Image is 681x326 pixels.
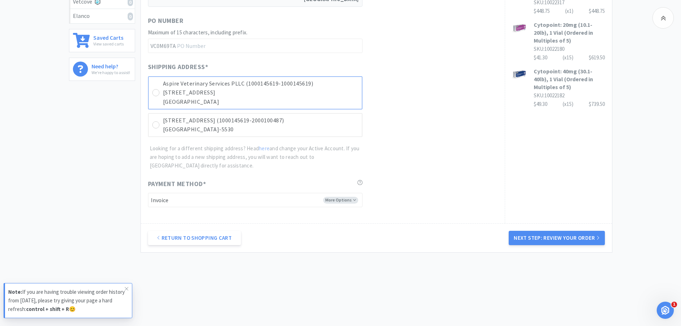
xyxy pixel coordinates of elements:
iframe: Intercom live chat [657,302,674,319]
div: Elanco [73,11,131,21]
strong: Note: [8,288,22,295]
div: $448.75 [589,7,605,15]
i: 0 [128,13,133,20]
p: [STREET_ADDRESS] (1000145619-2000100487) [163,116,358,125]
span: Shipping Address * [148,62,208,72]
p: If you are having trouble viewing order history from [DATE], please try giving your page a hard r... [8,288,125,313]
div: $49.30 [534,100,605,108]
span: PO Number [148,16,184,26]
span: VC0M69TA [148,39,177,53]
p: Looking for a different shipping address? Head and change your Active Account. If you are hoping ... [150,144,362,170]
p: Aspire Veterinary Services PLLC (1000145619-1000145619) [163,79,358,88]
p: We're happy to assist! [92,69,130,76]
p: [GEOGRAPHIC_DATA]-5530 [163,125,358,134]
input: PO Number [148,39,362,53]
strong: control + shift + R [26,306,69,312]
span: 1 [671,302,677,307]
div: $41.30 [534,53,605,62]
img: bd664e03be1e4343977eeb9e4a5ab1c4_529555.jpeg [512,21,527,35]
h3: Cytopoint: 40mg (30.1-40lb), 1 Vial (Ordered in Multiples of 5) [534,67,605,91]
p: View saved carts [93,40,124,47]
div: (x 15 ) [563,100,573,108]
div: $448.75 [534,7,605,15]
p: [STREET_ADDRESS] [163,88,358,97]
span: SKU: 10022180 [534,45,564,52]
a: Elanco0 [69,9,135,23]
span: Payment Method * [148,179,206,189]
span: Maximum of 15 characters, including prefix. [148,29,248,36]
span: SKU: 10022182 [534,92,564,99]
img: f3206c558ad14ca2b1338f2cd8fde3e8_531664.jpeg [512,67,527,82]
div: (x 1 ) [565,7,573,15]
a: Saved CartsView saved carts [69,29,135,52]
button: Next Step: Review Your Order [509,231,604,245]
a: here [259,145,270,152]
div: (x 15 ) [563,53,573,62]
h3: Cytopoint: 20mg (10.1-20lb), 1 Vial (Ordered in Multiples of 5) [534,21,605,45]
div: $619.50 [589,53,605,62]
p: [GEOGRAPHIC_DATA] [163,97,358,107]
h6: Need help? [92,62,130,69]
a: Return to Shopping Cart [148,231,241,245]
h6: Saved Carts [93,33,124,40]
div: $739.50 [589,100,605,108]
